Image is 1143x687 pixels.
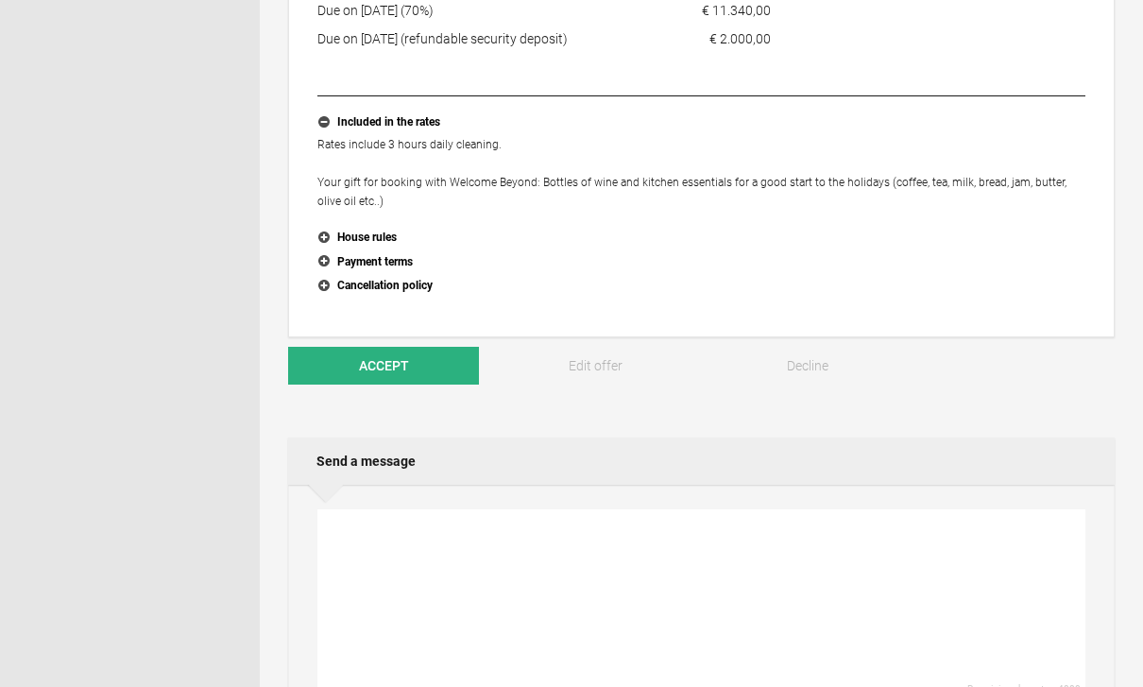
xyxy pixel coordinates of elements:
[317,25,624,48] td: Due on [DATE] (refundable security deposit)
[500,347,691,385] a: Edit offer
[359,358,409,373] span: Accept
[317,135,1085,211] p: Rates include 3 hours daily cleaning. Your gift for booking with Welcome Beyond: Bottles of wine ...
[317,274,1085,299] button: Cancellation policy
[787,358,828,373] span: Decline
[317,250,1085,275] button: Payment terms
[288,347,479,385] button: Accept
[317,111,1085,135] button: Included in the rates
[288,438,1115,485] h2: Send a message
[709,31,771,46] flynt-currency: € 2.000,00
[317,226,1085,250] button: House rules
[711,347,902,385] button: Decline
[702,3,771,18] flynt-currency: € 11.340,00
